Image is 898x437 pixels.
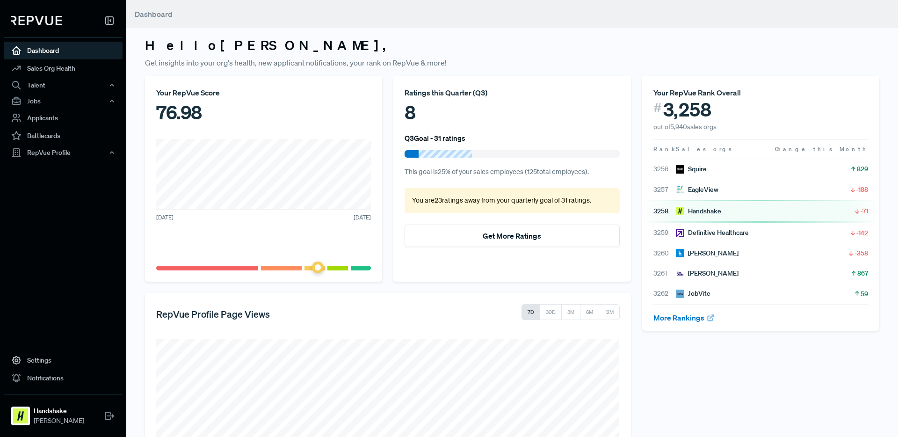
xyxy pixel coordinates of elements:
[4,394,123,430] a: HandshakeHandshake[PERSON_NAME]
[857,164,868,174] span: 829
[653,206,676,216] span: 3258
[135,9,173,19] span: Dashboard
[676,269,684,278] img: Ziff Davis
[676,290,684,298] img: JobVite
[653,164,676,174] span: 3256
[4,109,123,127] a: Applicants
[540,304,562,320] button: 30D
[34,416,84,426] span: [PERSON_NAME]
[156,87,371,98] div: Your RepVue Score
[861,289,868,299] span: 59
[861,206,868,216] span: -71
[405,134,465,142] h6: Q3 Goal - 31 ratings
[4,42,123,59] a: Dashboard
[156,308,270,320] h5: RepVue Profile Page Views
[34,406,84,416] strong: Handshake
[4,369,123,387] a: Notifications
[13,408,28,423] img: Handshake
[653,88,741,97] span: Your RepVue Rank Overall
[405,98,619,126] div: 8
[4,127,123,145] a: Battlecards
[521,304,540,320] button: 7D
[857,269,868,278] span: 867
[405,87,619,98] div: Ratings this Quarter ( Q3 )
[653,313,715,322] a: More Rankings
[156,98,371,126] div: 76.98
[4,351,123,369] a: Settings
[676,185,684,194] img: EagleView
[145,57,879,68] p: Get insights into your org's health, new applicant notifications, your rank on RepVue & more!
[4,145,123,160] button: RepVue Profile
[4,59,123,77] a: Sales Org Health
[663,98,711,121] span: 3,258
[11,16,62,25] img: RepVue
[676,248,739,258] div: [PERSON_NAME]
[4,77,123,93] button: Talent
[580,304,599,320] button: 6M
[676,165,684,174] img: Squire
[653,248,676,258] span: 3260
[156,213,174,222] span: [DATE]
[676,269,739,278] div: [PERSON_NAME]
[145,37,879,53] h3: Hello [PERSON_NAME] ,
[4,93,123,109] button: Jobs
[775,145,868,153] span: Change this Month
[561,304,580,320] button: 3M
[405,167,619,177] p: This goal is 25 % of your sales employees ( 125 total employees).
[653,185,676,195] span: 3257
[653,289,676,299] span: 3262
[676,207,684,215] img: Handshake
[855,248,868,258] span: -358
[354,213,371,222] span: [DATE]
[412,196,612,206] p: You are 23 ratings away from your quarterly goal of 31 ratings .
[653,145,676,153] span: Rank
[856,185,868,194] span: -188
[676,206,721,216] div: Handshake
[856,228,868,238] span: -142
[676,164,707,174] div: Squire
[676,228,749,238] div: Definitive Healthcare
[676,145,733,153] span: Sales orgs
[405,225,619,247] button: Get More Ratings
[676,229,684,237] img: Definitive Healthcare
[676,249,684,257] img: Harri
[599,304,620,320] button: 12M
[653,123,717,131] span: out of 5,940 sales orgs
[653,228,676,238] span: 3259
[653,98,662,117] span: #
[653,269,676,278] span: 3261
[676,185,718,195] div: EagleView
[676,289,710,299] div: JobVite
